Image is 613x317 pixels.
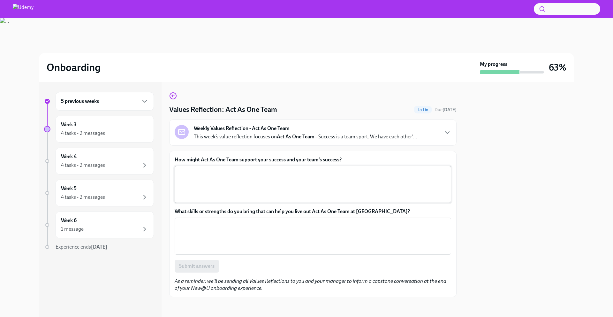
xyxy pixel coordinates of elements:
[277,134,314,140] strong: Act As One Team
[414,107,432,112] span: To Do
[61,226,84,233] div: 1 message
[61,162,105,169] div: 4 tasks • 2 messages
[194,133,417,140] p: This week’s value reflection focuses on —Success is a team sport. We have each other'...
[61,194,105,201] div: 4 tasks • 2 messages
[47,61,101,74] h2: Onboarding
[169,105,277,114] h4: Values Reflection: Act As One Team
[175,156,451,163] label: How might Act As One Team support your success and your team’s success?
[61,121,77,128] h6: Week 3
[480,61,507,68] strong: My progress
[13,4,34,14] img: Udemy
[435,107,457,113] span: September 1st, 2025 08:00
[56,92,154,111] div: 5 previous weeks
[175,208,451,215] label: What skills or strengths do you bring that can help you live out Act As One Team at [GEOGRAPHIC_D...
[194,125,290,132] strong: Weekly Values Reflection - Act As One Team
[175,278,446,291] em: As a reminder: we'll be sending all Values Reflections to you and your manager to inform a capsto...
[61,130,105,137] div: 4 tasks • 2 messages
[61,153,77,160] h6: Week 4
[61,185,77,192] h6: Week 5
[44,116,154,143] a: Week 34 tasks • 2 messages
[443,107,457,112] strong: [DATE]
[549,62,566,73] h3: 63%
[61,217,77,224] h6: Week 6
[44,148,154,174] a: Week 44 tasks • 2 messages
[61,98,99,105] h6: 5 previous weeks
[91,244,107,250] strong: [DATE]
[44,212,154,238] a: Week 61 message
[44,180,154,206] a: Week 54 tasks • 2 messages
[56,244,107,250] span: Experience ends
[435,107,457,112] span: Due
